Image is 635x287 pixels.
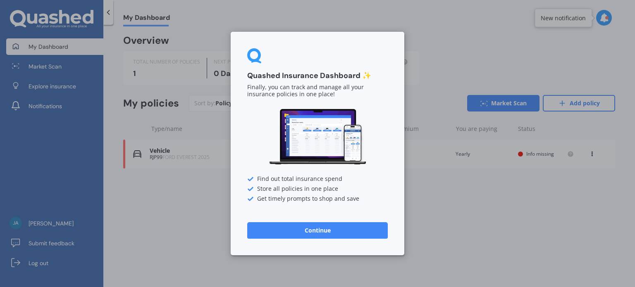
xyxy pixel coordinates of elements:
[247,222,388,239] button: Continue
[247,84,388,98] p: Finally, you can track and manage all your insurance policies in one place!
[247,196,388,202] div: Get timely prompts to shop and save
[247,176,388,183] div: Find out total insurance spend
[268,108,367,166] img: Dashboard
[247,186,388,192] div: Store all policies in one place
[247,71,388,81] h3: Quashed Insurance Dashboard ✨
